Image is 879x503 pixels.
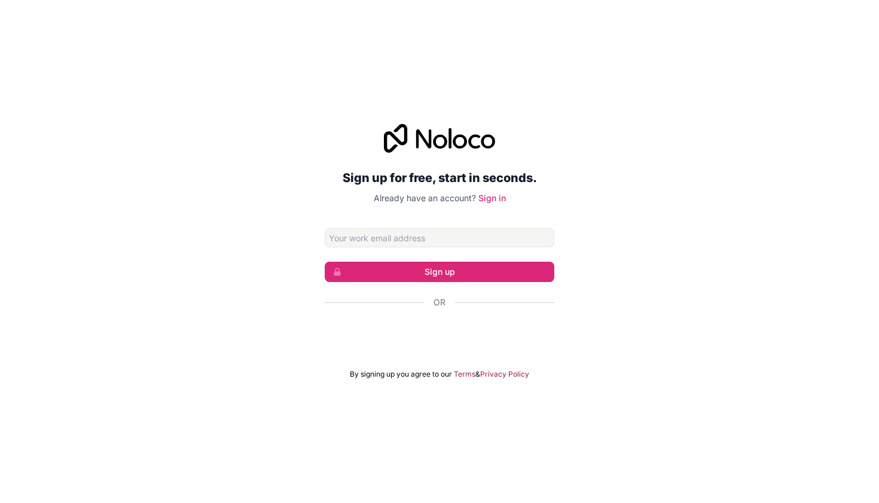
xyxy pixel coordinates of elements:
button: Sign up [325,262,554,282]
span: & [475,369,480,379]
div: Conectează-te cu Google. Se deschide într-o filă nouă [325,322,554,348]
span: By signing up you agree to our [350,369,452,379]
a: Privacy Policy [480,369,529,379]
iframe: Butonul Conectează-te cu Google [319,322,560,348]
span: Or [434,296,445,308]
a: Sign in [478,193,506,203]
span: Already have an account? [374,193,476,203]
input: Email address [325,228,554,247]
h2: Sign up for free, start in seconds. [325,167,554,189]
a: Terms [454,369,475,379]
